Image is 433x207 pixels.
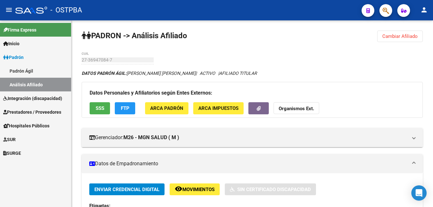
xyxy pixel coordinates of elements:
[3,54,24,61] span: Padrón
[279,106,314,112] strong: Organismos Ext.
[82,71,127,76] strong: DATOS PADRÓN ÁGIL:
[3,109,61,116] span: Prestadores / Proveedores
[90,89,415,97] h3: Datos Personales y Afiliatorios según Entes Externos:
[150,106,183,111] span: ARCA Padrón
[89,183,165,195] button: Enviar Credencial Digital
[420,6,428,14] mat-icon: person
[170,183,220,195] button: Movimientos
[82,154,423,173] mat-expansion-panel-header: Datos de Empadronamiento
[82,31,187,40] strong: PADRON -> Análisis Afiliado
[123,134,179,141] strong: M26 - MGN SALUD ( M )
[145,102,188,114] button: ARCA Padrón
[198,106,239,111] span: ARCA Impuestos
[90,102,110,114] button: SSS
[121,106,129,111] span: FTP
[3,122,49,129] span: Hospitales Públicos
[3,40,19,47] span: Inicio
[89,160,407,167] mat-panel-title: Datos de Empadronamiento
[219,71,257,76] span: AFILIADO TITULAR
[175,185,182,193] mat-icon: remove_red_eye
[115,102,135,114] button: FTP
[274,102,319,114] button: Organismos Ext.
[5,6,13,14] mat-icon: menu
[94,187,159,192] span: Enviar Credencial Digital
[82,128,423,147] mat-expansion-panel-header: Gerenciador:M26 - MGN SALUD ( M )
[237,187,311,192] span: Sin Certificado Discapacidad
[89,134,407,141] mat-panel-title: Gerenciador:
[50,3,82,17] span: - OSTPBA
[182,187,215,192] span: Movimientos
[411,185,427,201] div: Open Intercom Messenger
[3,136,16,143] span: SUR
[3,150,21,157] span: SURGE
[377,31,423,42] button: Cambiar Afiliado
[3,95,62,102] span: Integración (discapacidad)
[96,106,104,111] span: SSS
[225,183,316,195] button: Sin Certificado Discapacidad
[382,33,418,39] span: Cambiar Afiliado
[82,71,196,76] span: [PERSON_NAME] [PERSON_NAME]
[193,102,244,114] button: ARCA Impuestos
[82,71,257,76] i: | ACTIVO |
[3,26,36,33] span: Firma Express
